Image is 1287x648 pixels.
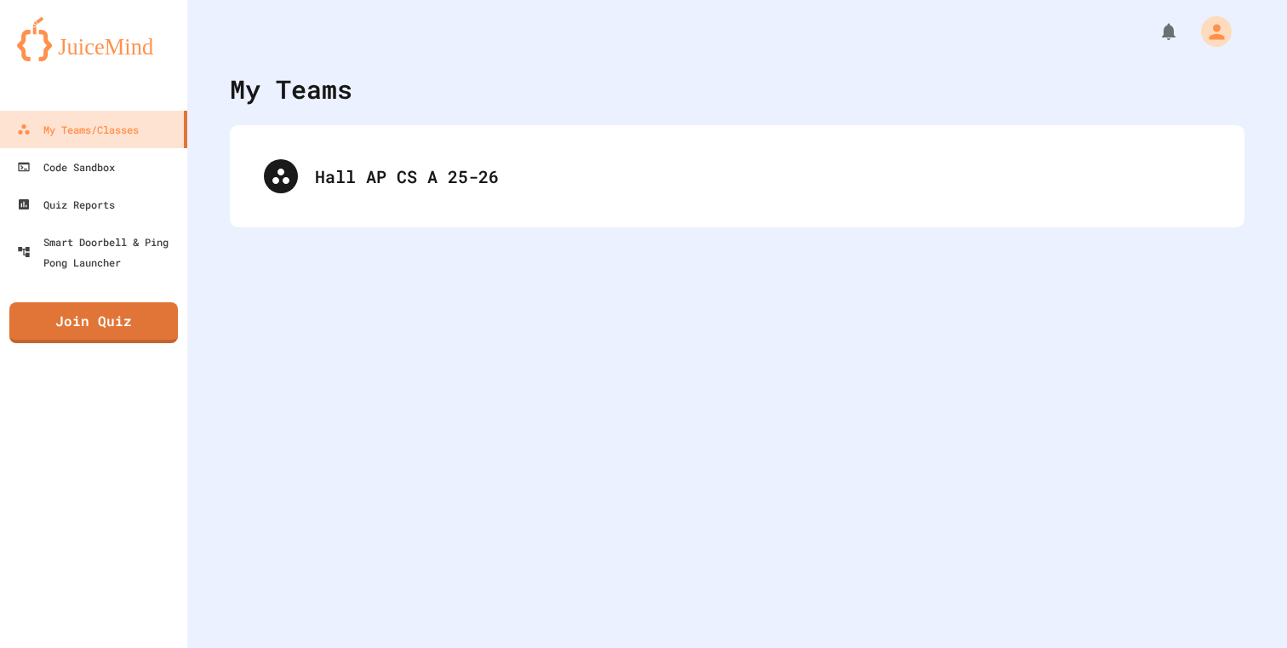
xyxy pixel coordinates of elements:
[17,232,180,272] div: Smart Doorbell & Ping Pong Launcher
[230,70,352,108] div: My Teams
[17,119,139,140] div: My Teams/Classes
[9,302,178,343] a: Join Quiz
[17,157,115,177] div: Code Sandbox
[315,163,1210,189] div: Hall AP CS A 25-26
[1127,17,1183,46] div: My Notifications
[1183,12,1236,51] div: My Account
[17,17,170,61] img: logo-orange.svg
[17,194,115,215] div: Quiz Reports
[247,142,1227,210] div: Hall AP CS A 25-26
